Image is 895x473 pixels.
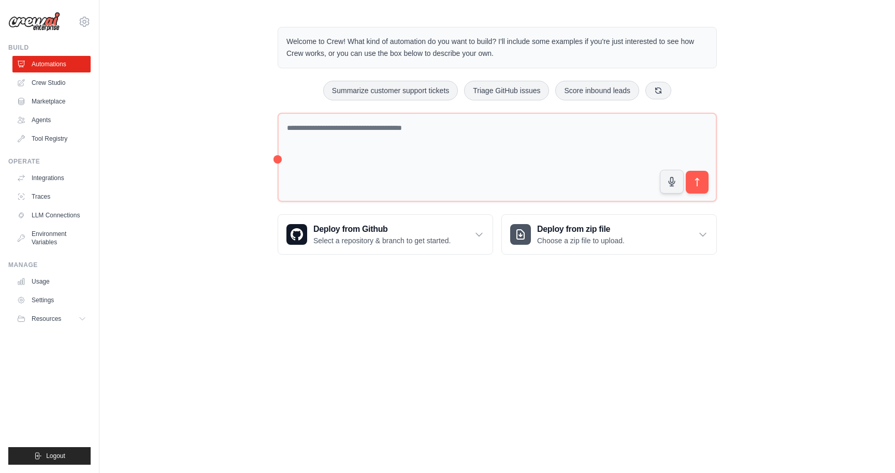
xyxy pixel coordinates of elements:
[323,81,458,100] button: Summarize customer support tickets
[12,75,91,91] a: Crew Studio
[464,81,549,100] button: Triage GitHub issues
[12,292,91,308] a: Settings
[537,223,625,235] h3: Deploy from zip file
[8,12,60,32] img: Logo
[8,261,91,269] div: Manage
[313,235,451,246] p: Select a repository & branch to get started.
[12,207,91,224] a: LLM Connections
[46,452,65,460] span: Logout
[12,188,91,205] a: Traces
[12,93,91,110] a: Marketplace
[8,447,91,465] button: Logout
[8,43,91,52] div: Build
[537,235,625,246] p: Choose a zip file to upload.
[286,36,708,60] p: Welcome to Crew! What kind of automation do you want to build? I'll include some examples if you'...
[555,81,639,100] button: Score inbound leads
[12,311,91,327] button: Resources
[12,56,91,72] a: Automations
[12,112,91,128] a: Agents
[12,130,91,147] a: Tool Registry
[32,315,61,323] span: Resources
[313,223,451,235] h3: Deploy from Github
[12,273,91,290] a: Usage
[12,170,91,186] a: Integrations
[12,226,91,250] a: Environment Variables
[8,157,91,166] div: Operate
